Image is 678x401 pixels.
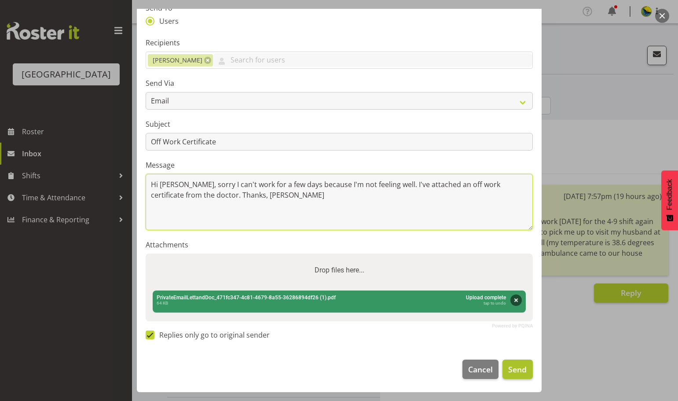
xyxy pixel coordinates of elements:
button: Send [502,360,532,379]
button: Cancel [462,360,498,379]
span: Feedback [666,179,674,210]
label: Message [146,160,533,170]
span: Send [508,364,527,375]
input: Subject [146,133,533,151]
button: Feedback - Show survey [661,170,678,230]
label: Recipients [146,37,533,48]
input: Search for users [213,53,532,67]
span: Replies only go to original sender [154,331,270,339]
a: Powered by PQINA [492,324,533,328]
label: Send Via [146,78,533,88]
label: Drop files here... [311,261,367,279]
span: [PERSON_NAME] [153,55,202,65]
span: Users [154,17,179,26]
label: Subject [146,119,533,129]
label: Attachments [146,239,533,250]
span: Cancel [468,364,493,375]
